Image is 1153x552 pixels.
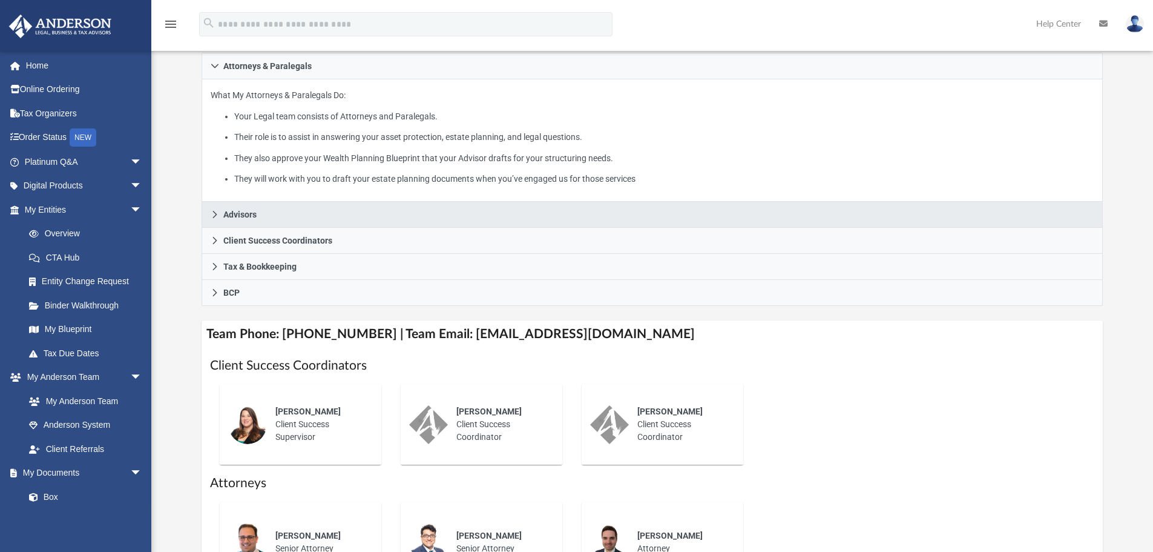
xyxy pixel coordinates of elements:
span: arrow_drop_down [130,461,154,486]
img: thumbnail [409,405,448,444]
div: NEW [70,128,96,147]
i: menu [163,17,178,32]
a: Advisors [202,202,1103,228]
a: Attorneys & Paralegals [202,53,1103,79]
span: Tax & Bookkeeping [223,262,297,271]
li: They also approve your Wealth Planning Blueprint that your Advisor drafts for your structuring ne... [234,151,1094,166]
a: My Anderson Team [17,389,148,413]
img: thumbnail [228,405,267,444]
a: Box [17,485,148,509]
div: Client Success Coordinator [629,397,735,452]
li: Your Legal team consists of Attorneys and Paralegals. [234,109,1094,124]
a: Overview [17,222,160,246]
span: arrow_drop_down [130,198,154,222]
a: My Entitiesarrow_drop_down [8,198,160,222]
a: Client Referrals [17,437,154,461]
a: Tax Due Dates [17,341,160,365]
span: [PERSON_NAME] [275,531,341,540]
img: thumbnail [590,405,629,444]
div: Attorneys & Paralegals [202,79,1103,202]
a: My Blueprint [17,318,154,342]
span: arrow_drop_down [130,365,154,390]
a: Tax & Bookkeeping [202,254,1103,280]
span: [PERSON_NAME] [456,531,522,540]
a: Entity Change Request [17,270,160,294]
a: Order StatusNEW [8,125,160,150]
a: My Documentsarrow_drop_down [8,461,154,485]
a: Anderson System [17,413,154,437]
a: Binder Walkthrough [17,293,160,318]
a: menu [163,23,178,32]
span: [PERSON_NAME] [637,407,703,416]
span: Attorneys & Paralegals [223,62,312,70]
a: Client Success Coordinators [202,228,1103,254]
a: Digital Productsarrow_drop_down [8,174,160,198]
a: CTA Hub [17,245,160,270]
span: [PERSON_NAME] [456,407,522,416]
img: Anderson Advisors Platinum Portal [5,15,115,38]
h1: Attorneys [210,474,1095,492]
span: arrow_drop_down [130,150,154,175]
a: Home [8,53,160,78]
a: Meeting Minutes [17,509,154,533]
a: Tax Organizers [8,101,160,125]
div: Client Success Coordinator [448,397,554,452]
a: Online Ordering [8,78,160,102]
li: They will work with you to draft your estate planning documents when you’ve engaged us for those ... [234,171,1094,187]
h4: Team Phone: [PHONE_NUMBER] | Team Email: [EMAIL_ADDRESS][DOMAIN_NAME] [202,321,1103,348]
span: [PERSON_NAME] [637,531,703,540]
h1: Client Success Coordinators [210,357,1095,374]
p: What My Attorneys & Paralegals Do: [211,88,1094,187]
img: User Pic [1126,15,1144,33]
i: search [202,16,215,30]
span: Advisors [223,210,257,219]
span: arrow_drop_down [130,174,154,199]
div: Client Success Supervisor [267,397,373,452]
a: Platinum Q&Aarrow_drop_down [8,150,160,174]
a: BCP [202,280,1103,306]
a: My Anderson Teamarrow_drop_down [8,365,154,390]
span: [PERSON_NAME] [275,407,341,416]
li: Their role is to assist in answering your asset protection, estate planning, and legal questions. [234,130,1094,145]
span: BCP [223,288,240,297]
span: Client Success Coordinators [223,236,332,245]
